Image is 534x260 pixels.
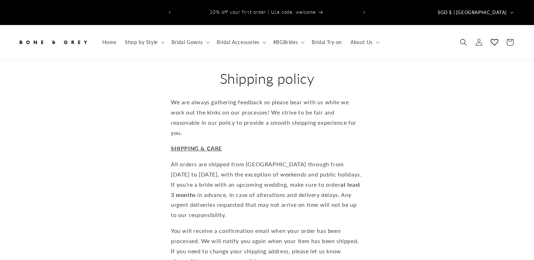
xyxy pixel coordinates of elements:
[171,145,222,151] span: SHIPPING & CARE
[167,35,212,50] summary: Bridal Gowns
[269,35,307,50] summary: #BGBrides
[18,35,88,50] img: Bone and Grey Bridal
[98,35,121,50] a: Home
[171,99,356,136] span: We are always gathering feedback so please bear with us while we work out the kinks on our proces...
[210,9,316,15] span: 10% off your first order | Use code: welcome
[162,6,178,19] button: Previous announcement
[217,39,259,45] span: Bridal Accessories
[212,35,269,50] summary: Bridal Accessories
[433,6,516,19] button: SGD $ | [GEOGRAPHIC_DATA]
[121,35,167,50] summary: Shop by Style
[171,161,361,218] span: All orders are shipped from [GEOGRAPHIC_DATA] through from [DATE] to [DATE], with the exception o...
[15,32,91,53] a: Bone and Grey Bridal
[350,39,373,45] span: About Us
[273,39,298,45] span: #BGBrides
[438,9,507,16] span: SGD $ | [GEOGRAPHIC_DATA]
[307,35,346,50] a: Bridal Try-on
[312,39,342,45] span: Bridal Try-on
[171,69,363,88] h1: Shipping policy
[102,39,116,45] span: Home
[171,181,360,198] strong: at least 3 months
[346,35,382,50] summary: About Us
[172,39,203,45] span: Bridal Gowns
[356,6,372,19] button: Next announcement
[125,39,158,45] span: Shop by Style
[456,35,471,50] summary: Search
